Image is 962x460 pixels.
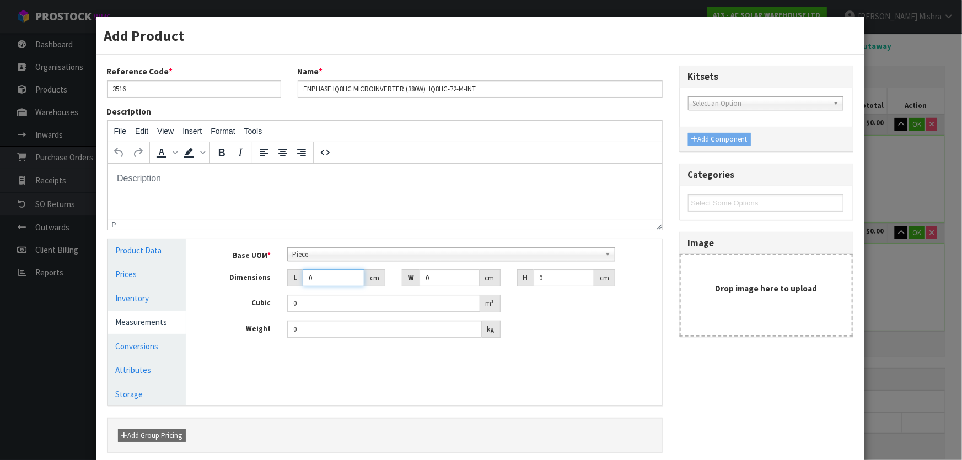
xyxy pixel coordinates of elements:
button: Undo [110,143,128,162]
input: Name [298,80,663,98]
a: Prices [108,263,186,285]
div: m³ [480,295,501,312]
h3: Kitsets [688,72,845,82]
span: File [114,127,127,136]
span: View [157,127,174,136]
span: Piece [292,248,600,261]
a: Product Data [108,239,186,262]
label: Name [298,66,323,77]
span: Insert [182,127,202,136]
h3: Add Product [104,25,856,46]
label: Dimensions [202,269,279,283]
div: cm [594,269,615,287]
label: Weight [202,321,279,334]
h3: Image [688,238,845,248]
strong: L [293,273,297,283]
input: Width [420,269,479,286]
input: Height [534,269,594,286]
div: cm [480,269,501,287]
label: Reference Code [107,66,173,77]
div: cm [364,269,385,287]
div: kg [482,321,501,338]
button: Align left [255,143,273,162]
a: Attributes [108,359,186,381]
div: Background color [180,143,207,162]
span: Format [211,127,235,136]
span: Edit [135,127,148,136]
button: Add Component [688,133,751,146]
button: Add Group Pricing [118,429,186,442]
div: Text color [152,143,180,162]
span: Tools [244,127,262,136]
input: Weight [287,321,482,338]
div: p [112,221,116,229]
label: Cubic [202,295,279,309]
button: Align right [292,143,311,162]
input: Reference Code [107,80,281,98]
a: Measurements [108,311,186,333]
button: Bold [212,143,231,162]
input: Length [303,269,364,286]
button: Align center [273,143,292,162]
iframe: Rich Text Area. Press ALT-0 for help. [108,164,662,220]
input: Cubic [287,295,480,312]
strong: H [523,273,528,283]
button: Italic [231,143,250,162]
label: Base UOM [202,247,279,261]
label: Description [107,106,152,117]
div: Resize [653,220,662,230]
a: Inventory [108,287,186,310]
h3: Categories [688,170,845,180]
span: Select an Option [693,97,829,110]
button: Redo [128,143,147,162]
a: Storage [108,383,186,405]
strong: W [408,273,414,283]
button: Source code [316,143,335,162]
a: Conversions [108,335,186,358]
strong: Drop image here to upload [715,283,817,294]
